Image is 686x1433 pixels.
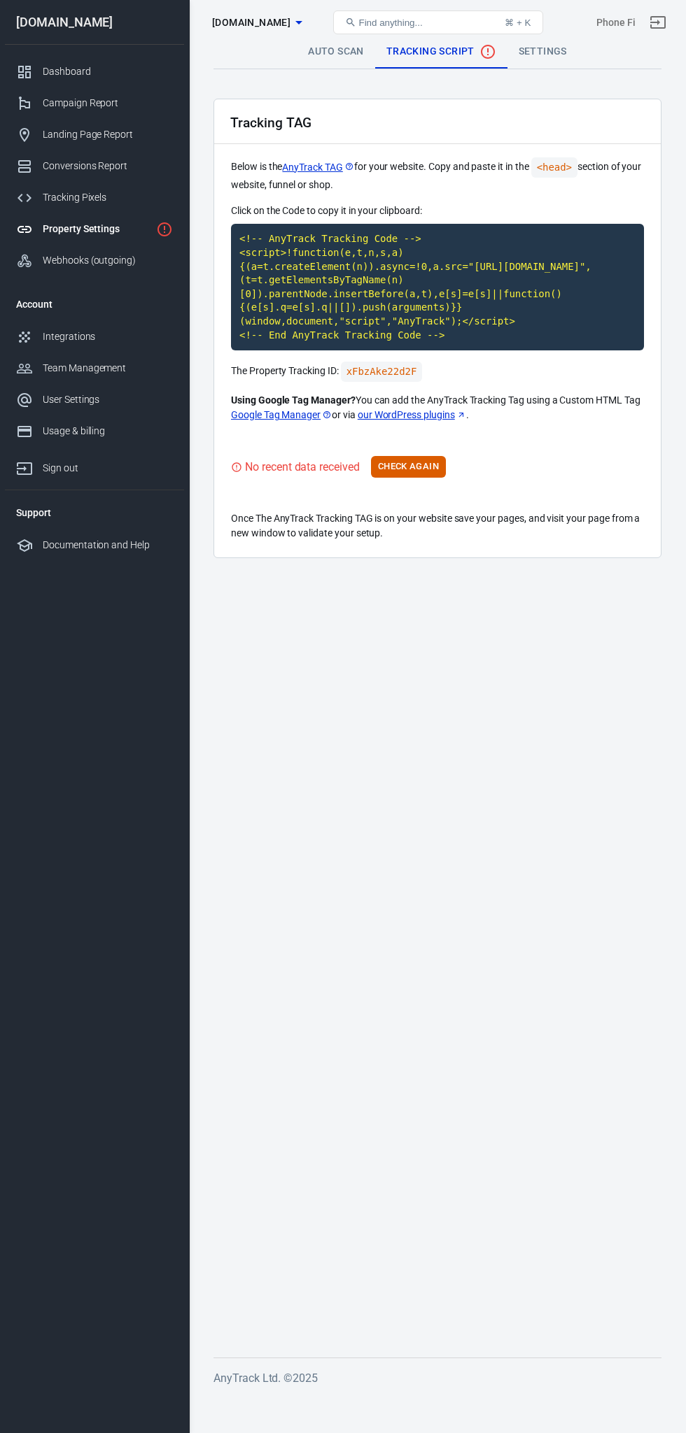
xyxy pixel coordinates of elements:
li: Support [5,496,184,529]
span: xsocia.com [212,14,290,31]
a: Auto Scan [297,35,375,69]
button: Check Again [371,456,446,478]
div: Dashboard [43,64,173,79]
p: Below is the for your website. Copy and paste it in the section of your website, funnel or shop. [231,157,644,192]
div: Property Settings [43,222,150,236]
a: Google Tag Manager [231,408,332,422]
strong: Using Google Tag Manager? [231,394,356,406]
a: Tracking Pixels [5,182,184,213]
span: Tracking Script [386,43,496,60]
div: Account id: eIKT7iUG [596,15,636,30]
div: Integrations [43,329,173,344]
a: Webhooks (outgoing) [5,245,184,276]
svg: No data received [479,43,496,60]
a: AnyTrack TAG [282,160,353,175]
p: You can add the AnyTrack Tracking Tag using a Custom HTML Tag or via . [231,393,644,422]
p: Click on the Code to copy it in your clipboard: [231,204,644,218]
div: Webhooks (outgoing) [43,253,173,268]
a: User Settings [5,384,184,415]
li: Account [5,287,184,321]
div: Visit your website to trigger the Tracking Tag and validate your setup. [231,458,360,476]
div: Tracking Pixels [43,190,173,205]
a: Sign out [641,6,675,39]
a: Campaign Report [5,87,184,119]
div: Documentation and Help [43,538,173,552]
a: Integrations [5,321,184,352]
span: Find anything... [359,17,423,28]
p: Once The AnyTrack Tracking TAG is on your website save your pages, and visit your page from a new... [231,511,644,541]
a: Conversions Report [5,150,184,182]
button: Find anything...⌘ + K [333,10,543,34]
a: Property Settings [5,213,184,245]
code: Click to copy [231,224,644,350]
div: Team Management [43,361,173,376]
h2: Tracking TAG [230,115,311,130]
a: Dashboard [5,56,184,87]
a: Landing Page Report [5,119,184,150]
div: Landing Page Report [43,127,173,142]
div: [DOMAIN_NAME] [5,16,184,29]
a: Sign out [5,447,184,484]
a: Settings [507,35,578,69]
div: Conversions Report [43,159,173,173]
h6: AnyTrack Ltd. © 2025 [213,1369,661,1387]
div: Sign out [43,461,173,476]
div: User Settings [43,392,173,407]
code: Click to copy [341,362,423,382]
svg: Property is not installed yet [156,221,173,238]
div: ⌘ + K [505,17,531,28]
a: Team Management [5,352,184,384]
a: our WordPress plugins [358,408,466,422]
div: No recent data received [245,458,360,476]
div: Campaign Report [43,96,173,110]
code: <head> [531,157,577,178]
p: The Property Tracking ID: [231,362,644,382]
button: [DOMAIN_NAME] [206,10,307,36]
a: Usage & billing [5,415,184,447]
div: Usage & billing [43,424,173,439]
